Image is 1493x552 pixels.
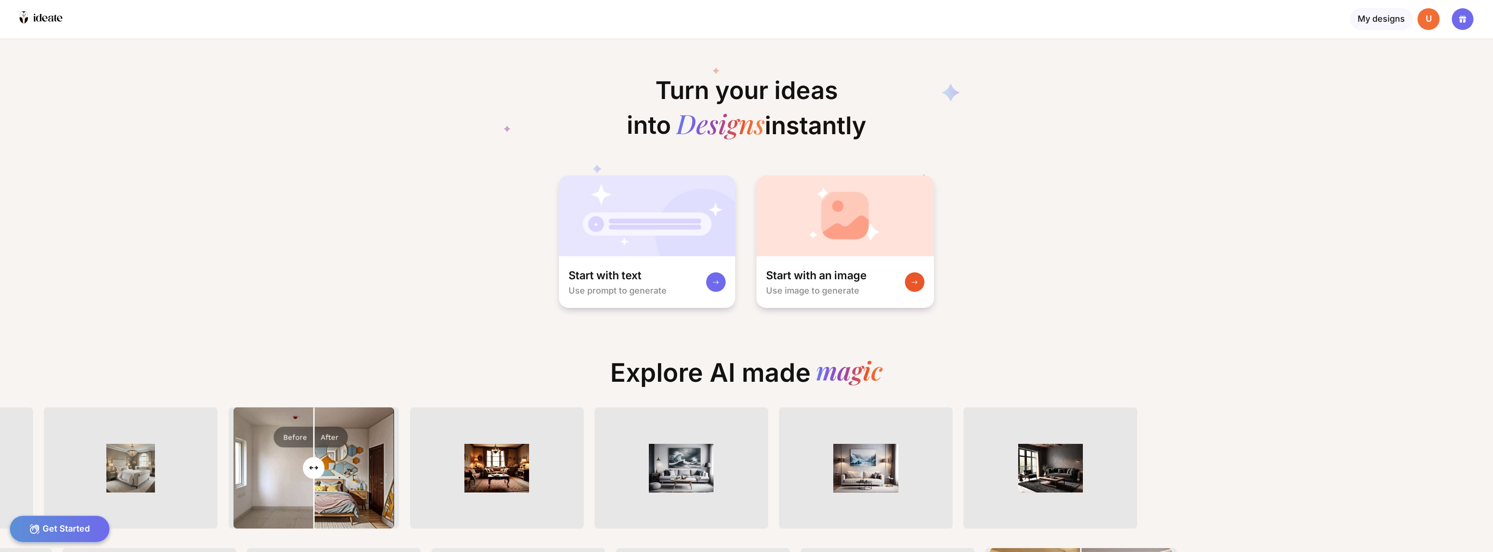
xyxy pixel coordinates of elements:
[766,285,859,296] div: Use image to generate
[1350,8,1413,30] div: My designs
[569,268,641,283] div: Start with text
[833,444,898,493] img: Thumbnailtext2image_00678_.png
[464,444,529,493] img: Thumbnailtext2image_00673_.png
[756,175,934,256] img: startWithImageCardBg.jpg
[766,268,867,283] div: Start with an image
[10,516,109,542] div: Get Started
[601,357,892,397] div: Explore AI made
[816,357,883,388] div: magic
[233,407,396,529] img: After image
[569,285,667,296] div: Use prompt to generate
[559,175,735,256] img: startWithTextCardBg.jpg
[1018,444,1083,493] img: Thumbnailtext2image_00684_.png
[98,444,163,493] img: Thumbnailexplore-image9.png
[1417,8,1439,30] div: U
[649,444,714,493] img: Thumbnailtext2image_00675_.png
